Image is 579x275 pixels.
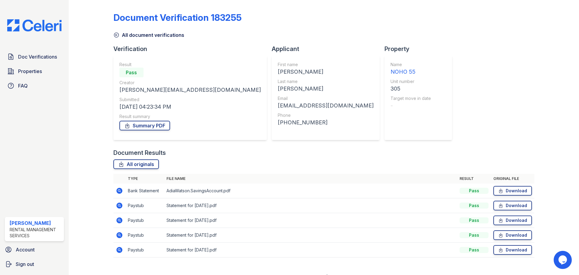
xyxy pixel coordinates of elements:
td: AdiaWatson.SavingsAccount.pdf [164,184,457,198]
a: All originals [113,159,159,169]
td: Bank Statement [125,184,164,198]
td: Paystub [125,198,164,213]
div: Result summary [119,114,261,120]
div: - [391,101,431,110]
td: Statement for [DATE].pdf [164,213,457,228]
th: Original file [491,174,534,184]
a: Download [493,201,532,210]
td: Paystub [125,213,164,228]
a: Download [493,216,532,225]
a: FAQ [5,80,64,92]
div: [PERSON_NAME][EMAIL_ADDRESS][DOMAIN_NAME] [119,86,261,94]
div: Applicant [272,45,384,53]
div: Property [384,45,457,53]
a: Name NOHO 55 [391,62,431,76]
td: Statement for [DATE].pdf [164,228,457,243]
div: Name [391,62,431,68]
td: Statement for [DATE].pdf [164,198,457,213]
div: [DATE] 04:23:34 PM [119,103,261,111]
th: Type [125,174,164,184]
div: Document Verification 183255 [113,12,242,23]
div: Unit number [391,78,431,85]
div: Pass [119,68,144,77]
img: CE_Logo_Blue-a8612792a0a2168367f1c8372b55b34899dd931a85d93a1a3d3e32e68fde9ad4.png [2,19,66,31]
div: [PERSON_NAME] [278,68,374,76]
a: Download [493,186,532,196]
span: Account [16,246,35,253]
div: Result [119,62,261,68]
td: Statement for [DATE].pdf [164,243,457,257]
div: Email [278,95,374,101]
iframe: chat widget [554,251,573,269]
span: Sign out [16,261,34,268]
div: Last name [278,78,374,85]
div: 305 [391,85,431,93]
div: Document Results [113,149,166,157]
a: Download [493,245,532,255]
a: Summary PDF [119,121,170,130]
div: [PERSON_NAME] [10,219,62,227]
div: Phone [278,112,374,118]
div: Rental Management Services [10,227,62,239]
div: [PERSON_NAME] [278,85,374,93]
th: Result [457,174,491,184]
div: Pass [460,247,489,253]
div: Pass [460,217,489,223]
div: Creator [119,80,261,86]
span: Properties [18,68,42,75]
span: Doc Verifications [18,53,57,60]
div: NOHO 55 [391,68,431,76]
div: Target move in date [391,95,431,101]
div: [PHONE_NUMBER] [278,118,374,127]
div: Submitted [119,97,261,103]
div: [EMAIL_ADDRESS][DOMAIN_NAME] [278,101,374,110]
a: Doc Verifications [5,51,64,63]
a: Download [493,230,532,240]
div: Pass [460,232,489,238]
td: Paystub [125,243,164,257]
td: Paystub [125,228,164,243]
div: Verification [113,45,272,53]
a: Sign out [2,258,66,270]
div: Pass [460,203,489,209]
a: All document verifications [113,31,184,39]
a: Properties [5,65,64,77]
th: File name [164,174,457,184]
div: Pass [460,188,489,194]
div: First name [278,62,374,68]
span: FAQ [18,82,28,89]
a: Account [2,244,66,256]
